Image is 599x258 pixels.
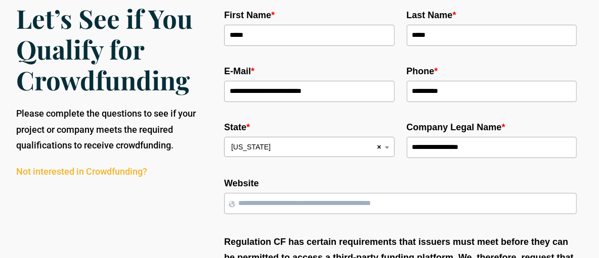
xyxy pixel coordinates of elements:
label: Phone [407,67,577,76]
label: E-Mail [224,67,395,76]
label: Last Name [407,11,577,20]
span: Minnesota [227,140,392,154]
span: Minnesota [224,137,395,157]
label: Website [224,179,577,188]
p: Please complete the questions to see if your project or company meets the required qualifications... [16,106,208,153]
label: First Name [224,11,395,20]
a: Not interested in Crowdfunding? [16,166,147,177]
h3: Let’s See if You Qualify for Crowdfunding [16,3,208,95]
span: [US_STATE] [231,143,271,151]
span: Remove all items [377,140,381,154]
label: State [224,123,395,132]
label: Company Legal Name [407,123,577,132]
